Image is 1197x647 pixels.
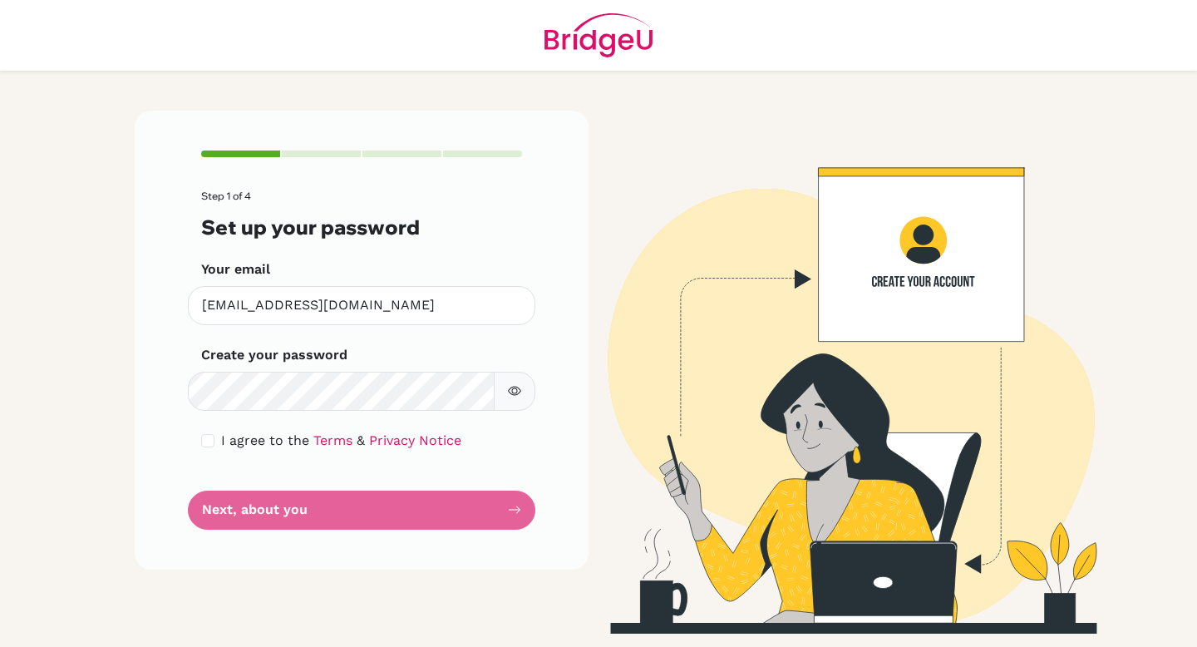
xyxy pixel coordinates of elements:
span: & [357,432,365,448]
span: Step 1 of 4 [201,190,251,202]
input: Insert your email* [188,286,535,325]
a: Terms [313,432,352,448]
h3: Set up your password [201,215,522,240]
a: Privacy Notice [369,432,461,448]
label: Create your password [201,345,347,365]
span: I agree to the [221,432,309,448]
label: Your email [201,259,270,279]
